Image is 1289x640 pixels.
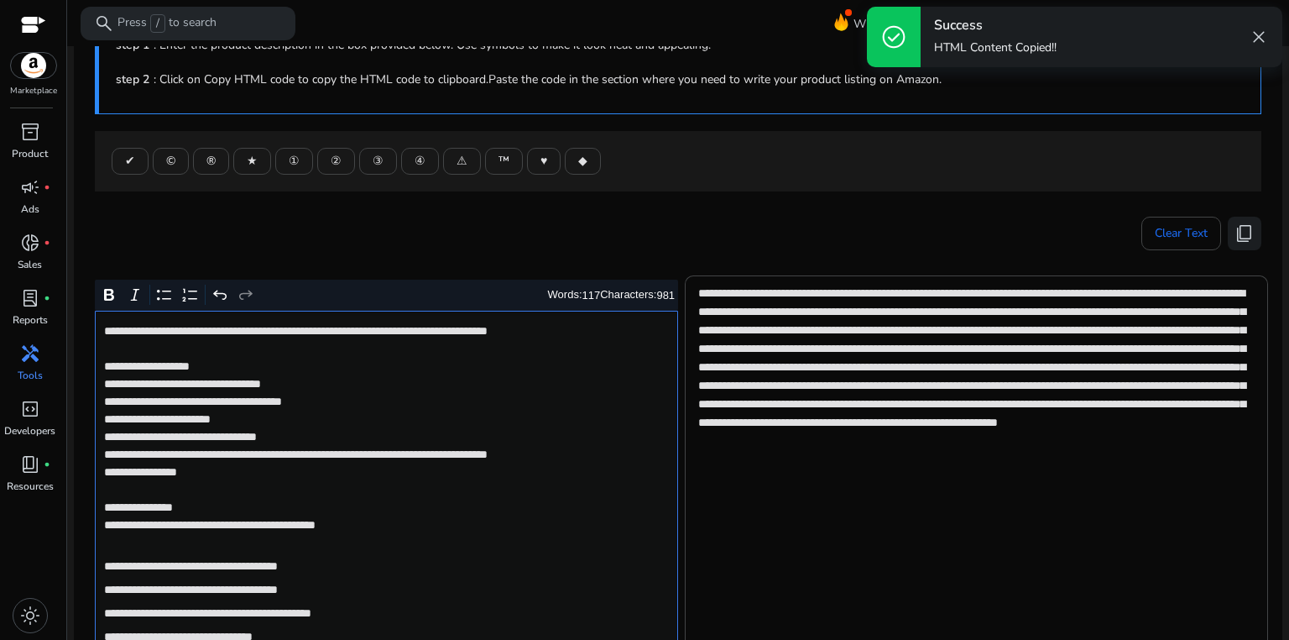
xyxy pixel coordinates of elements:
p: HTML Content Copied!! [934,39,1057,56]
b: step 1 [116,37,149,53]
span: Clear Text [1155,217,1208,250]
span: / [150,14,165,33]
p: : Click on Copy HTML code to copy the HTML code to clipboard.Paste the code in the section where ... [116,71,1244,88]
div: Editor toolbar [95,280,678,312]
button: © [153,148,189,175]
p: Marketplace [10,85,57,97]
span: fiber_manual_record [44,461,50,468]
div: Words: Characters: [548,285,676,306]
span: light_mode [20,606,40,626]
span: handyman [20,344,40,364]
button: ④ [401,148,439,175]
span: fiber_manual_record [44,295,50,302]
span: campaign [20,177,40,197]
p: Reports [13,312,48,328]
span: check_circle [880,24,907,50]
label: 117 [582,289,601,302]
button: ⚠ [443,148,481,175]
span: close [1249,27,1269,47]
label: 981 [656,289,675,302]
button: ③ [359,148,397,175]
button: ® [193,148,229,175]
button: ♥ [527,148,561,175]
button: content_copy [1228,217,1261,250]
p: Press to search [117,14,217,33]
button: ™ [485,148,523,175]
b: step 2 [116,71,149,87]
button: ✔ [112,148,149,175]
span: donut_small [20,233,40,253]
span: fiber_manual_record [44,239,50,246]
span: ✔ [125,152,135,170]
p: Developers [4,423,55,438]
span: search [94,13,114,34]
p: Resources [7,479,54,494]
span: ⚠ [457,152,467,170]
span: © [166,152,175,170]
span: inventory_2 [20,122,40,142]
span: ® [206,152,216,170]
button: Clear Text [1141,217,1221,250]
button: ② [317,148,355,175]
span: What's New [853,9,919,39]
p: Sales [18,257,42,272]
button: ① [275,148,313,175]
p: Tools [18,368,43,383]
span: fiber_manual_record [44,184,50,191]
span: ™ [498,152,509,170]
span: ◆ [578,152,587,170]
span: ♥ [540,152,547,170]
span: code_blocks [20,399,40,419]
p: Product [12,146,48,161]
span: lab_profile [20,288,40,308]
span: ③ [373,152,384,170]
img: amazon.svg [11,53,56,78]
span: content_copy [1234,223,1255,244]
h4: Success [934,18,1057,34]
p: Ads [21,202,39,217]
span: ② [331,152,342,170]
button: ★ [233,148,271,175]
button: ◆ [565,148,601,175]
span: book_4 [20,454,40,475]
span: ★ [247,152,258,170]
span: ① [289,152,300,170]
span: ④ [415,152,425,170]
